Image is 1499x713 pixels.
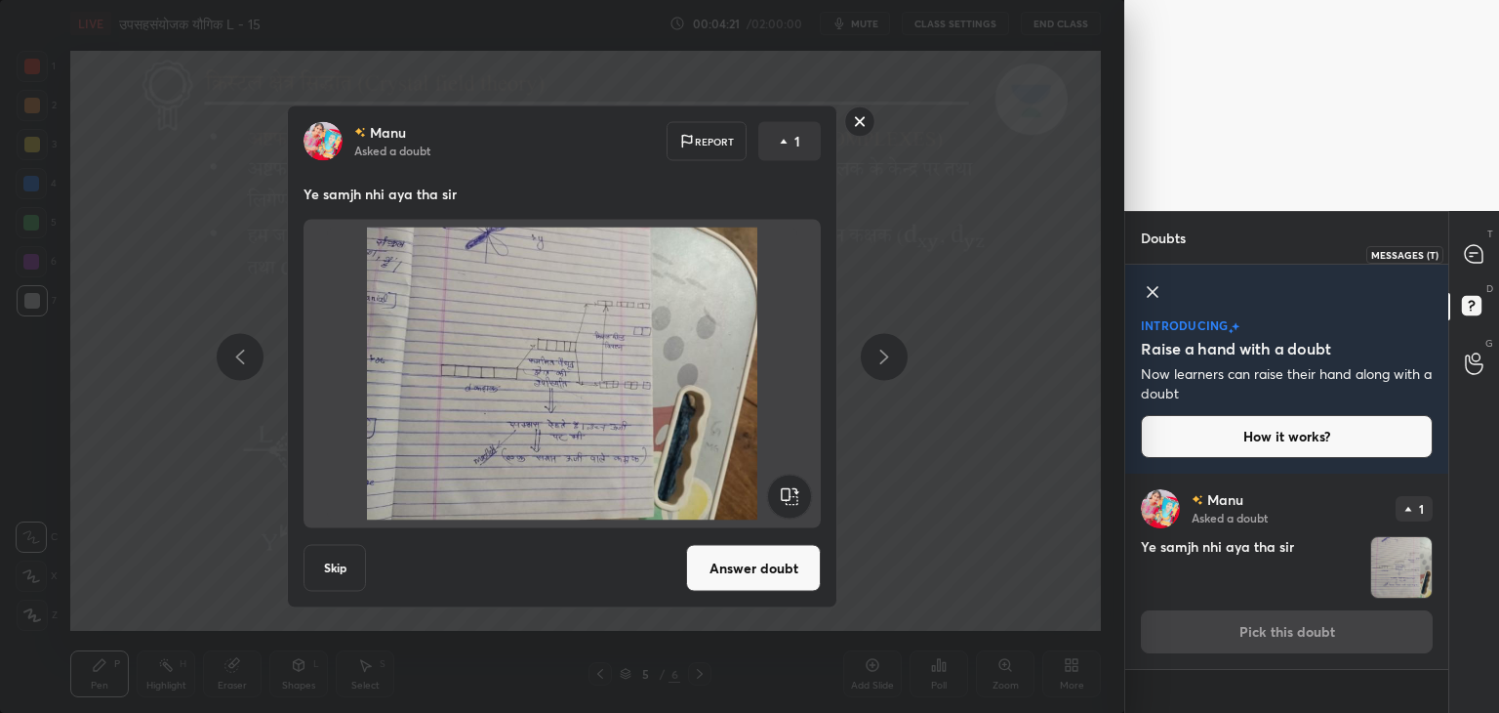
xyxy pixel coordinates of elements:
[667,122,747,161] div: Report
[1141,536,1362,599] h4: Ye samjh nhi aya tha sir
[1232,322,1239,331] img: large-star.026637fe.svg
[304,545,366,592] button: Skip
[370,125,406,141] p: Manu
[327,228,797,521] img: 1759545312RETTA0.JPEG
[1485,336,1493,351] p: G
[354,143,430,158] p: Asked a doubt
[1141,415,1433,458] button: How it works?
[1366,246,1443,264] div: Messages (T)
[1141,319,1229,331] p: introducing
[1125,474,1448,713] div: grid
[1192,495,1203,506] img: no-rating-badge.077c3623.svg
[686,545,821,592] button: Answer doubt
[1207,492,1243,508] p: Manu
[1419,503,1424,515] p: 1
[1486,281,1493,296] p: D
[794,132,800,151] p: 1
[1487,227,1493,241] p: T
[1141,489,1180,528] img: 500e21010e78414eb8c52ac0cba7d3fa.jpg
[304,122,343,161] img: 500e21010e78414eb8c52ac0cba7d3fa.jpg
[1371,537,1432,598] img: 1759545312RETTA0.JPEG
[1192,510,1268,525] p: Asked a doubt
[1229,328,1234,334] img: small-star.76a44327.svg
[354,127,366,138] img: no-rating-badge.077c3623.svg
[1141,337,1331,360] h5: Raise a hand with a doubt
[1141,364,1433,403] p: Now learners can raise their hand along with a doubt
[304,185,821,204] p: Ye samjh nhi aya tha sir
[1125,212,1201,264] p: Doubts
